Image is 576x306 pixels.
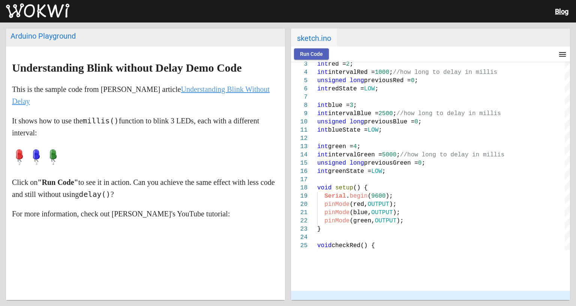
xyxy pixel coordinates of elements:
p: It shows how to use the function to blink 3 LEDs, each with a different interval: [12,115,279,139]
div: 15 [291,159,307,167]
span: LOW [367,127,378,133]
span: ; [421,160,425,166]
span: int [317,102,328,109]
span: ; [382,168,386,175]
a: Understanding Blink Without Delay [12,85,270,105]
button: Run Code [294,48,329,60]
span: int [317,168,328,175]
span: } [317,226,321,232]
span: 0 [414,118,418,125]
span: int [317,127,328,133]
span: OUTPUT [371,209,393,216]
div: 17 [291,175,307,184]
span: int [317,151,328,158]
span: //how long to delay in millis [400,151,504,158]
span: ; [353,102,357,109]
span: void [317,242,331,249]
div: 22 [291,217,307,225]
span: //how long to delay in millis [396,110,501,117]
div: 7 [291,93,307,101]
p: This is the sample code from [PERSON_NAME] article [12,83,279,107]
span: 9600 [371,193,385,199]
h1: Understanding Blink without Delay Demo Code [12,62,279,74]
span: ; [389,69,393,76]
span: checkRed() { [331,242,375,249]
span: 2 [346,61,350,67]
span: long [349,77,364,84]
span: begin [349,193,367,199]
div: 16 [291,167,307,175]
span: unsigned [317,118,346,125]
span: LOW [371,168,382,175]
span: green = [328,143,353,150]
span: int [317,143,328,150]
span: . [346,193,350,199]
div: 26 [291,250,307,258]
img: Wokwi [6,3,69,18]
div: Arduino Playground [10,31,280,40]
span: pinMode [324,209,349,216]
div: 20 [291,200,307,208]
span: 3 [349,102,353,109]
span: blueState = [328,127,368,133]
span: //how long to delay in millis [393,69,497,76]
span: OUTPUT [367,201,389,208]
div: 24 [291,233,307,241]
span: ; [396,151,400,158]
p: Click on to see it in action. Can you achieve the same effect with less code and still without us... [12,176,279,200]
span: (green, [349,217,375,224]
div: 12 [291,134,307,142]
div: 8 [291,101,307,109]
code: delay() [79,190,110,199]
span: greenState = [328,168,371,175]
span: ; [375,85,379,92]
div: 6 [291,85,307,93]
span: void [317,184,331,191]
span: unsigned [317,160,346,166]
div: 5 [291,76,307,85]
span: 5000 [382,151,396,158]
span: unsigned [317,77,346,84]
span: intervalBlue = [328,110,378,117]
span: ; [357,143,361,150]
span: (blue, [349,209,371,216]
span: setup [335,184,353,191]
div: 10 [291,118,307,126]
span: ); [389,201,396,208]
span: previousRed = [364,77,411,84]
span: long [349,160,364,166]
div: 25 [291,241,307,250]
span: ; [393,110,397,117]
span: int [317,69,328,76]
div: 23 [291,225,307,233]
span: blue = [328,102,350,109]
span: OUTPUT [375,217,397,224]
span: previousGreen = [364,160,418,166]
a: Blog [555,7,568,15]
span: 0 [411,77,415,84]
mat-icon: menu [558,50,567,59]
span: red = [328,61,346,67]
span: Run Code [300,51,323,57]
span: int [317,85,328,92]
div: 9 [291,109,307,118]
span: pinMode [324,201,349,208]
span: ; [414,77,418,84]
span: long [349,118,364,125]
span: int [317,61,328,67]
div: 19 [291,192,307,200]
div: 14 [291,151,307,159]
div: 3 [291,60,307,68]
span: (red, [349,201,367,208]
div: 18 [291,184,307,192]
span: intervalRed = [328,69,375,76]
span: Serial [324,193,346,199]
span: int [317,110,328,117]
span: ; [378,127,382,133]
span: 0 [418,160,422,166]
span: LOW [364,85,375,92]
span: () { [353,184,367,191]
span: ; [349,61,353,67]
span: intervalGreen = [328,151,382,158]
span: ; [418,118,422,125]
